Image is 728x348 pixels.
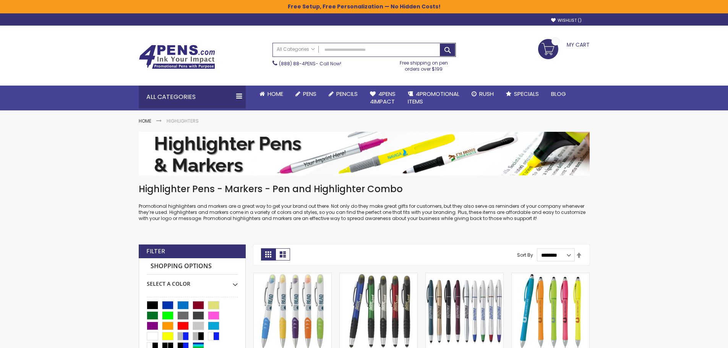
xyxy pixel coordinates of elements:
span: 4PROMOTIONAL ITEMS [408,90,459,105]
span: All Categories [277,46,315,52]
img: Highlighters [139,132,590,176]
a: Twist Highlighter-Pen Stylus Combo [426,273,503,279]
a: Neon Stylus Highlighter-Pen Combo [512,273,589,279]
a: Souvenir® Jalan Highlighter Pen Combo [254,273,331,279]
a: Pens [289,86,323,102]
a: Pencils [323,86,364,102]
a: Souvenir® Jalan Highlighter Stylus Pen Combo [340,273,417,279]
a: (888) 88-4PENS [279,60,316,67]
a: 4Pens4impact [364,86,402,110]
a: Blog [545,86,572,102]
span: Pencils [336,90,358,98]
a: Wishlist [551,18,582,23]
h1: Highlighter Pens - Markers - Pen and Highlighter Combo [139,183,590,195]
span: 4Pens 4impact [370,90,396,105]
a: Home [139,118,151,124]
strong: Grid [261,248,276,261]
div: Select A Color [147,275,238,288]
a: 4PROMOTIONALITEMS [402,86,465,110]
p: Promotional highlighters and markers are a great way to get your brand out there. Not only do the... [139,203,590,222]
a: Home [253,86,289,102]
span: Rush [479,90,494,98]
strong: Shopping Options [147,258,238,275]
span: Home [268,90,283,98]
div: Free shipping on pen orders over $199 [392,57,456,72]
a: Rush [465,86,500,102]
a: Specials [500,86,545,102]
span: Blog [551,90,566,98]
div: All Categories [139,86,246,108]
img: 4Pens Custom Pens and Promotional Products [139,45,215,69]
span: Specials [514,90,539,98]
strong: Filter [146,247,165,256]
strong: Highlighters [167,118,199,124]
span: Pens [303,90,316,98]
label: Sort By [517,252,533,258]
span: - Call Now! [279,60,341,67]
a: All Categories [273,43,319,56]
